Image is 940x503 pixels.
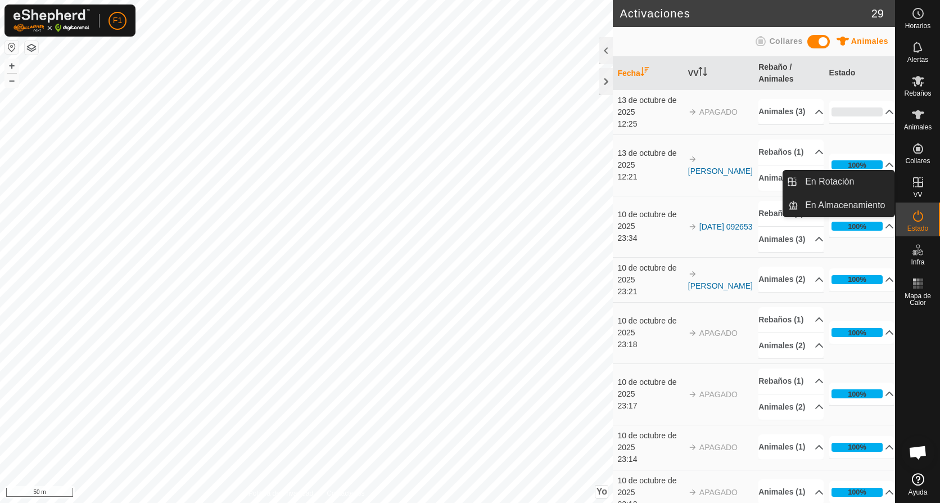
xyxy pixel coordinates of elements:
[831,443,883,452] div: 100%
[617,376,683,400] div: 10 de octubre de 2025
[829,383,894,405] p-accordion-header: 100%
[848,327,866,338] div: 100%
[758,394,824,420] p-accordion-header: Animales (2)
[904,124,932,131] span: Animales
[907,56,928,63] span: Alertas
[758,208,803,219] font: Rebaños (1)
[248,488,313,498] a: Política de Privacidad
[617,262,683,286] div: 10 de octubre de 2025
[699,222,753,231] a: [DATE] 092653
[617,315,683,339] div: 10 de octubre de 2025
[758,441,805,453] font: Animales (1)
[905,158,930,164] span: Collares
[5,74,19,87] button: –
[688,222,697,231] img: flecha
[831,222,883,231] div: 100%
[783,194,894,217] li: En Almacenamiento
[805,199,885,212] span: En Almacenamiento
[617,453,683,465] div: 23:14
[758,172,805,184] font: Animales (2)
[758,140,824,165] p-accordion-header: Rebaños (1)
[851,37,888,46] span: Animales
[617,209,683,232] div: 10 de octubre de 2025
[829,101,894,123] p-accordion-header: 0%
[758,201,824,226] p-accordion-header: Rebaños (1)
[758,106,805,118] font: Animales (3)
[595,486,608,498] button: Yo
[688,155,697,164] img: flecha
[699,107,738,116] font: APAGADO
[758,227,824,252] p-accordion-header: Animales (3)
[798,170,894,193] a: En Rotación
[758,375,803,387] font: Rebaños (1)
[620,7,871,20] h2: Activaciones
[688,167,753,176] a: [PERSON_NAME]
[871,5,884,22] span: 29
[758,233,805,245] font: Animales (3)
[758,340,805,352] font: Animales (2)
[698,69,707,78] p-sorticon: Activar para ordenar
[688,329,697,338] img: flecha
[848,221,866,232] div: 100%
[829,215,894,237] p-accordion-header: 100%
[848,160,866,170] div: 100%
[688,281,753,290] a: [PERSON_NAME]
[769,37,802,46] span: Collares
[617,118,683,130] div: 12:25
[758,307,824,333] p-accordion-header: Rebaños (1)
[13,9,90,32] img: Logo Gallagher
[783,170,894,193] li: En Rotación
[901,435,935,469] div: Chat abierto
[688,443,697,452] img: flecha
[848,274,866,285] div: 100%
[758,333,824,358] p-accordion-header: Animales (2)
[848,389,866,399] div: 100%
[5,59,19,73] button: +
[905,23,930,29] span: Horarios
[699,443,738,452] font: APAGADO
[831,488,883,497] div: 100%
[113,15,122,26] span: F1
[831,389,883,398] div: 100%
[617,147,683,171] div: 13 de octubre de 2025
[699,488,738,497] font: APAGADO
[896,469,940,500] a: Ayuda
[758,267,824,292] p-accordion-header: Animales (2)
[758,369,824,394] p-accordion-header: Rebaños (1)
[805,175,854,188] span: En Rotación
[758,99,824,124] p-accordion-header: Animales (3)
[909,489,928,496] span: Ayuda
[5,41,19,54] button: Restablecer Mapa
[829,68,856,77] font: Estado
[758,62,793,83] font: Rebaño / Animales
[798,194,894,217] a: En Almacenamiento
[831,275,883,284] div: 100%
[831,160,883,169] div: 100%
[327,488,364,498] a: Contáctenos
[617,400,683,412] div: 23:17
[829,436,894,459] p-accordion-header: 100%
[25,41,38,55] button: Capas del Mapa
[831,107,883,116] div: 0%
[617,95,683,118] div: 13 de octubre de 2025
[848,442,866,452] div: 100%
[758,486,805,498] font: Animales (1)
[758,146,803,158] font: Rebaños (1)
[699,329,738,338] font: APAGADO
[758,434,824,460] p-accordion-header: Animales (1)
[758,165,824,191] p-accordion-header: Animales (2)
[688,107,697,116] img: flecha
[688,69,699,78] font: VV
[758,314,803,326] font: Rebaños (1)
[829,268,894,291] p-accordion-header: 100%
[617,171,683,183] div: 12:21
[688,270,697,279] img: flecha
[688,488,697,497] img: flecha
[911,259,924,266] span: Infra
[617,430,683,453] div: 10 de octubre de 2025
[699,390,738,399] font: APAGADO
[596,487,607,496] span: Yo
[617,286,683,298] div: 23:21
[848,487,866,497] div: 100%
[640,69,649,78] p-sorticon: Activar para ordenar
